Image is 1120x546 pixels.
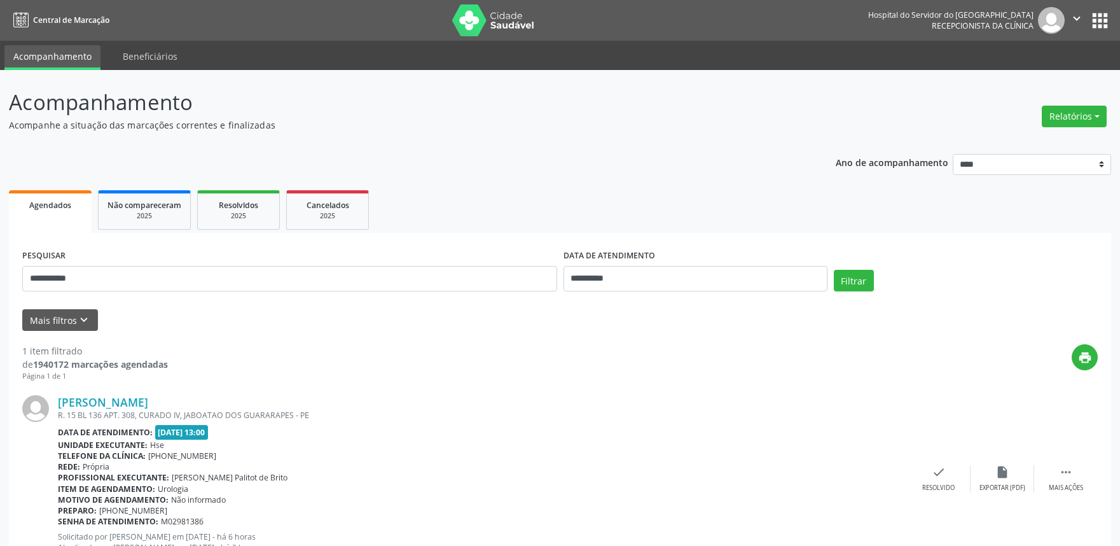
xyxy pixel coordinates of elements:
[33,358,168,370] strong: 1940172 marcações agendadas
[922,484,955,493] div: Resolvido
[58,395,148,409] a: [PERSON_NAME]
[995,465,1009,479] i: insert_drive_file
[1072,344,1098,370] button: print
[9,118,780,132] p: Acompanhe a situação das marcações correntes e finalizadas
[58,505,97,516] b: Preparo:
[58,494,169,505] b: Motivo de agendamento:
[107,211,181,221] div: 2025
[834,270,874,291] button: Filtrar
[77,313,91,327] i: keyboard_arrow_down
[932,20,1034,31] span: Recepcionista da clínica
[58,461,80,472] b: Rede:
[33,15,109,25] span: Central de Marcação
[979,484,1025,493] div: Exportar (PDF)
[58,427,153,438] b: Data de atendimento:
[296,211,359,221] div: 2025
[58,410,907,421] div: R. 15 BL 136 APT. 308, CURADO IV, JABOATAO DOS GUARARAPES - PE
[1059,465,1073,479] i: 
[4,45,100,70] a: Acompanhamento
[107,200,181,211] span: Não compareceram
[158,484,188,494] span: Urologia
[1042,106,1107,127] button: Relatórios
[58,440,148,451] b: Unidade executante:
[172,472,287,483] span: [PERSON_NAME] Palitot de Brito
[99,505,167,516] span: [PHONE_NUMBER]
[1065,7,1089,34] button: 
[171,494,226,505] span: Não informado
[22,246,66,266] label: PESQUISAR
[932,465,946,479] i: check
[22,344,168,358] div: 1 item filtrado
[58,516,158,527] b: Senha de atendimento:
[22,309,98,332] button: Mais filtroskeyboard_arrow_down
[161,516,204,527] span: M02981386
[58,484,155,494] b: Item de agendamento:
[563,246,655,266] label: DATA DE ATENDIMENTO
[1078,351,1092,365] i: print
[1070,11,1084,25] i: 
[207,211,270,221] div: 2025
[58,451,146,461] b: Telefone da clínica:
[29,200,71,211] span: Agendados
[22,395,49,422] img: img
[83,461,109,472] span: Própria
[148,451,216,461] span: [PHONE_NUMBER]
[155,425,209,440] span: [DATE] 13:00
[9,87,780,118] p: Acompanhamento
[1089,10,1111,32] button: apps
[219,200,258,211] span: Resolvidos
[836,154,948,170] p: Ano de acompanhamento
[868,10,1034,20] div: Hospital do Servidor do [GEOGRAPHIC_DATA]
[307,200,349,211] span: Cancelados
[114,45,186,67] a: Beneficiários
[150,440,164,451] span: Hse
[22,371,168,382] div: Página 1 de 1
[22,358,168,371] div: de
[1049,484,1083,493] div: Mais ações
[9,10,109,31] a: Central de Marcação
[1038,7,1065,34] img: img
[58,472,169,483] b: Profissional executante:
